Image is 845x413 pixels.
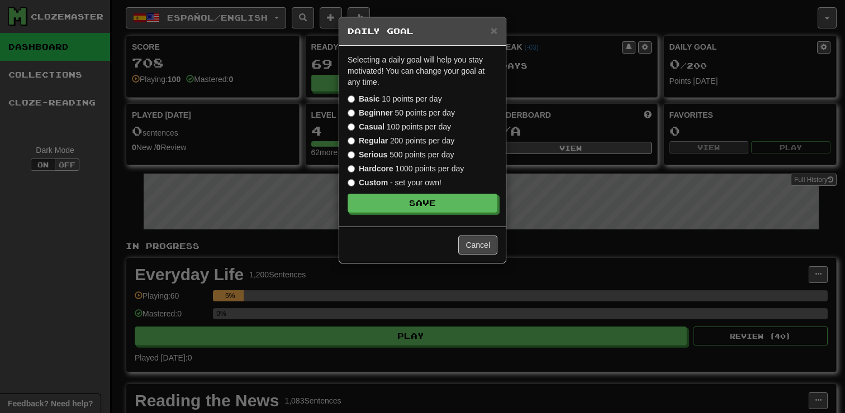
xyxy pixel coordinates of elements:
button: Save [348,194,497,213]
input: Custom - set your own! [348,179,355,186]
strong: Regular [359,136,388,145]
strong: Beginner [359,108,393,117]
strong: Serious [359,150,387,159]
p: Selecting a daily goal will help you stay motivated ! You can change your goal at any time. [348,54,497,88]
label: - set your own! [348,177,442,188]
label: 1000 points per day [348,163,464,174]
label: 10 points per day [348,93,442,104]
label: 100 points per day [348,121,451,132]
strong: Hardcore [359,164,393,173]
input: Regular 200 points per day [348,137,355,145]
strong: Custom [359,178,388,187]
strong: Basic [359,94,379,103]
input: Beginner 50 points per day [348,109,355,117]
input: Hardcore 1000 points per day [348,165,355,172]
button: Cancel [458,236,497,254]
input: Serious 500 points per day [348,151,355,159]
label: 500 points per day [348,149,454,160]
strong: Casual [359,122,384,131]
h5: Daily Goal [348,26,497,37]
button: Close [491,25,497,36]
label: 200 points per day [348,135,454,146]
label: 50 points per day [348,107,455,118]
input: Casual 100 points per day [348,123,355,131]
span: × [491,24,497,37]
input: Basic 10 points per day [348,95,355,103]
